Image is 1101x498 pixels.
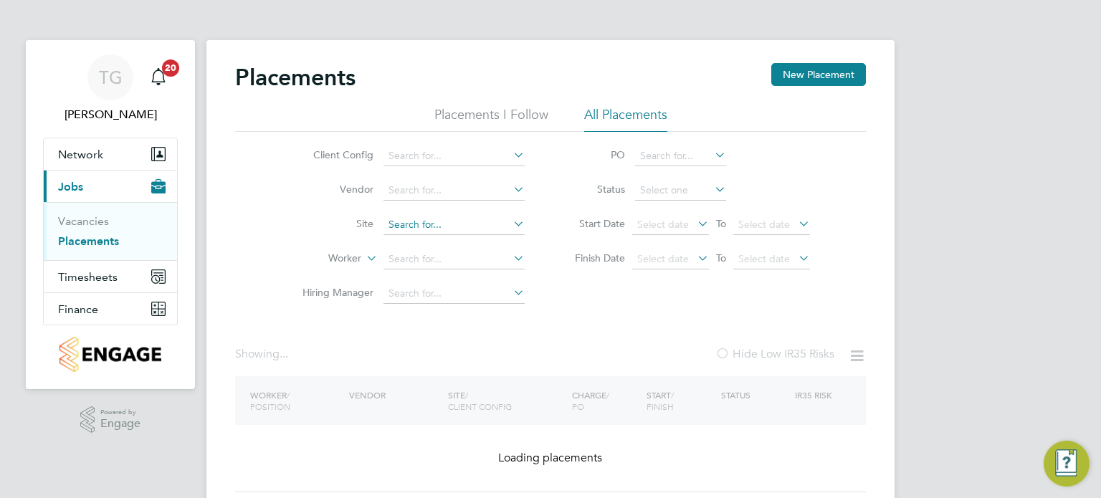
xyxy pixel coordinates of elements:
a: TG[PERSON_NAME] [43,54,178,123]
span: Timesheets [58,270,118,284]
h2: Placements [235,63,356,92]
span: Select date [738,252,790,265]
input: Search for... [383,215,525,235]
label: Hide Low IR35 Risks [715,347,834,361]
div: Jobs [44,202,177,260]
span: To [712,214,730,233]
span: To [712,249,730,267]
button: New Placement [771,63,866,86]
input: Search for... [383,284,525,304]
label: Finish Date [561,252,625,264]
span: ... [280,347,288,361]
nav: Main navigation [26,40,195,389]
input: Search for... [635,146,726,166]
button: Finance [44,293,177,325]
span: TG [99,68,123,87]
a: Powered byEngage [80,406,141,434]
label: Hiring Manager [291,286,373,299]
li: Placements I Follow [434,106,548,132]
input: Search for... [383,146,525,166]
input: Select one [635,181,726,201]
label: Status [561,183,625,196]
a: Go to home page [43,337,178,372]
span: Select date [637,218,689,231]
div: Showing [235,347,291,362]
label: Worker [279,252,361,266]
span: Select date [637,252,689,265]
button: Engage Resource Center [1044,441,1090,487]
a: 20 [144,54,173,100]
span: Engage [100,418,140,430]
img: countryside-properties-logo-retina.png [59,337,161,372]
button: Jobs [44,171,177,202]
span: Select date [738,218,790,231]
li: All Placements [584,106,667,132]
label: Vendor [291,183,373,196]
span: 20 [162,59,179,77]
span: Powered by [100,406,140,418]
button: Timesheets [44,261,177,292]
label: Client Config [291,148,373,161]
input: Search for... [383,249,525,269]
label: Start Date [561,217,625,230]
button: Network [44,138,177,170]
span: Tom Green [43,106,178,123]
a: Vacancies [58,214,109,228]
span: Network [58,148,103,161]
label: PO [561,148,625,161]
span: Jobs [58,180,83,193]
label: Site [291,217,373,230]
a: Placements [58,234,119,248]
span: Finance [58,302,98,316]
input: Search for... [383,181,525,201]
